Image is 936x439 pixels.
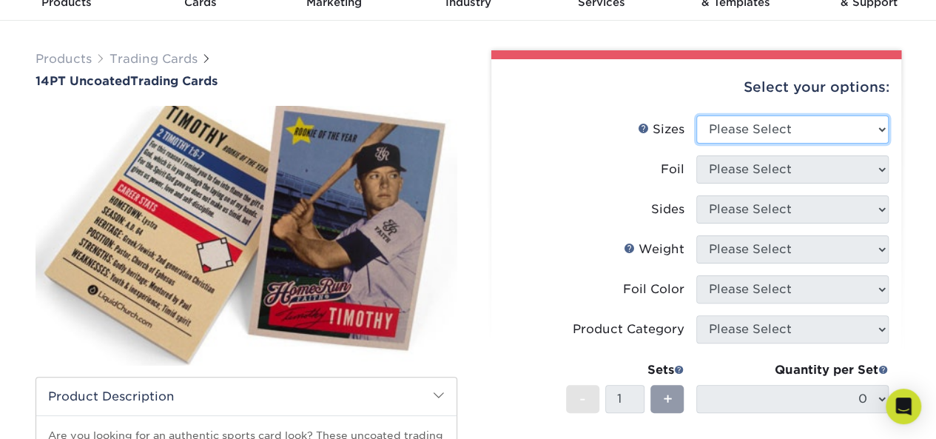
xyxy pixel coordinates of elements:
[651,201,684,218] div: Sides
[579,388,586,410] span: -
[566,361,684,379] div: Sets
[36,74,130,88] span: 14PT Uncoated
[503,59,889,115] div: Select your options:
[36,74,457,88] h1: Trading Cards
[36,52,92,66] a: Products
[573,321,684,338] div: Product Category
[886,389,921,424] div: Open Intercom Messenger
[638,121,684,138] div: Sizes
[623,281,684,298] div: Foil Color
[696,361,889,379] div: Quantity per Set
[36,90,457,381] img: 14PT Uncoated 01
[36,378,457,415] h2: Product Description
[624,241,684,258] div: Weight
[36,74,457,88] a: 14PT UncoatedTrading Cards
[661,161,684,178] div: Foil
[662,388,672,410] span: +
[110,52,198,66] a: Trading Cards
